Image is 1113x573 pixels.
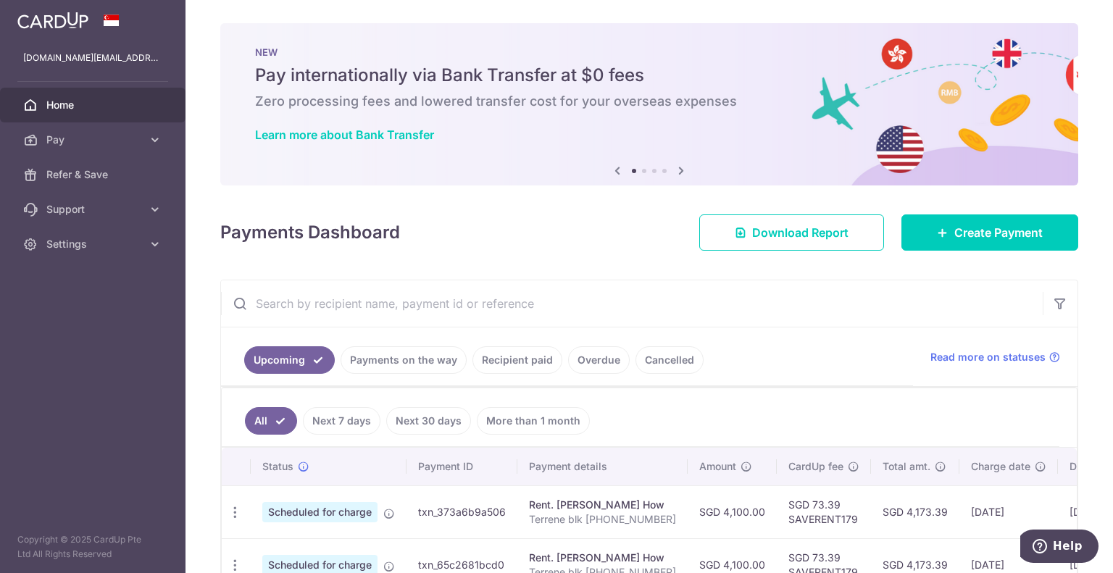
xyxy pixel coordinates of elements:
[23,51,162,65] p: [DOMAIN_NAME][EMAIL_ADDRESS][DOMAIN_NAME]
[244,346,335,374] a: Upcoming
[568,346,630,374] a: Overdue
[407,485,517,538] td: txn_373a6b9a506
[255,64,1043,87] h5: Pay internationally via Bank Transfer at $0 fees
[529,551,676,565] div: Rent. [PERSON_NAME] How
[529,512,676,527] p: Terrene blk [PHONE_NUMBER]
[777,485,871,538] td: SGD 73.39 SAVERENT179
[255,127,434,142] a: Learn more about Bank Transfer
[262,502,378,522] span: Scheduled for charge
[262,459,293,474] span: Status
[1070,459,1113,474] span: Due date
[971,459,1030,474] span: Charge date
[752,224,849,241] span: Download Report
[477,407,590,435] a: More than 1 month
[220,219,400,246] h4: Payments Dashboard
[688,485,777,538] td: SGD 4,100.00
[529,498,676,512] div: Rent. [PERSON_NAME] How
[901,214,1078,251] a: Create Payment
[46,133,142,147] span: Pay
[930,350,1060,364] a: Read more on statuses
[871,485,959,538] td: SGD 4,173.39
[46,98,142,112] span: Home
[220,23,1078,185] img: Bank transfer banner
[46,167,142,182] span: Refer & Save
[788,459,843,474] span: CardUp fee
[883,459,930,474] span: Total amt.
[255,93,1043,110] h6: Zero processing fees and lowered transfer cost for your overseas expenses
[954,224,1043,241] span: Create Payment
[517,448,688,485] th: Payment details
[245,407,297,435] a: All
[635,346,704,374] a: Cancelled
[1020,530,1099,566] iframe: Opens a widget where you can find more information
[699,214,884,251] a: Download Report
[221,280,1043,327] input: Search by recipient name, payment id or reference
[407,448,517,485] th: Payment ID
[303,407,380,435] a: Next 7 days
[46,202,142,217] span: Support
[255,46,1043,58] p: NEW
[959,485,1058,538] td: [DATE]
[341,346,467,374] a: Payments on the way
[699,459,736,474] span: Amount
[46,237,142,251] span: Settings
[930,350,1046,364] span: Read more on statuses
[17,12,88,29] img: CardUp
[386,407,471,435] a: Next 30 days
[472,346,562,374] a: Recipient paid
